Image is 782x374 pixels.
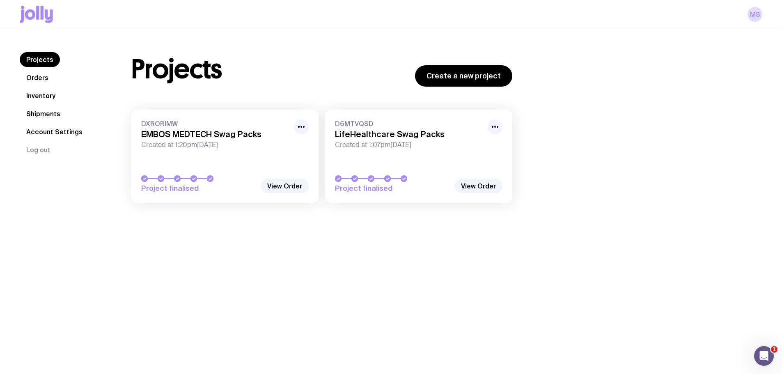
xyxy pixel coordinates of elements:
span: Created at 1:20pm[DATE] [141,141,289,149]
a: MS [748,7,762,22]
a: Projects [20,52,60,67]
span: D6MTVQSD [335,119,483,128]
span: Project finalised [141,184,256,193]
h1: Projects [131,56,222,83]
a: Shipments [20,106,67,121]
span: 1 [771,346,777,353]
a: Create a new project [415,65,512,87]
span: DXRORIMW [141,119,289,128]
span: Project finalised [335,184,450,193]
iframe: Intercom live chat [754,346,774,366]
a: View Order [261,179,309,193]
span: Created at 1:07pm[DATE] [335,141,483,149]
a: Inventory [20,88,62,103]
a: DXRORIMWEMBOS MEDTECH Swag PacksCreated at 1:20pm[DATE]Project finalised [131,110,319,203]
a: Account Settings [20,124,89,139]
h3: EMBOS MEDTECH Swag Packs [141,129,289,139]
button: Log out [20,142,57,157]
a: D6MTVQSDLifeHealthcare Swag PacksCreated at 1:07pm[DATE]Project finalised [325,110,512,203]
h3: LifeHealthcare Swag Packs [335,129,483,139]
a: Orders [20,70,55,85]
a: View Order [454,179,502,193]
